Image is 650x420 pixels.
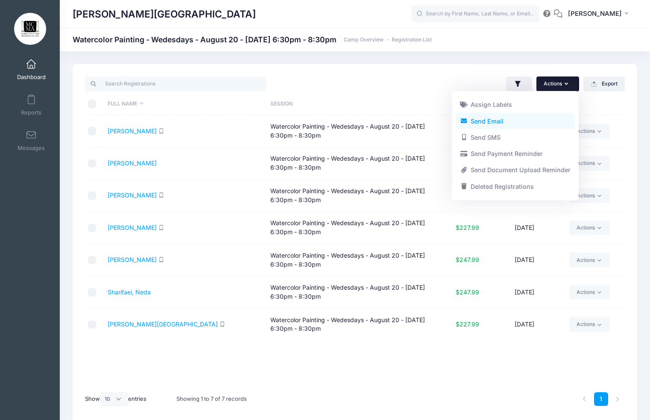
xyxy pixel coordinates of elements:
td: Watercolor Painting - Wedesdays - August 20 - [DATE] 6:30pm - 8:30pm [266,244,429,276]
a: [PERSON_NAME] [108,159,157,167]
td: [DATE] [483,308,565,340]
button: [PERSON_NAME] [562,4,637,24]
a: Send SMS [456,129,574,146]
a: Actions [569,188,610,203]
a: Sharifaei, Neda [108,288,151,296]
a: Send Payment Reminder [456,146,574,162]
span: $247.99 [456,288,479,296]
td: [DATE] [483,276,565,308]
button: Actions [536,76,579,91]
img: Marietta Cobb Museum of Art [14,13,46,45]
i: SMS enabled [158,192,164,198]
a: Actions [569,220,610,235]
th: Paid: activate to sort column ascending [429,93,483,115]
span: $247.99 [456,256,479,263]
th: Session: activate to sort column ascending [266,93,429,115]
td: Watercolor Painting - Wedesdays - August 20 - [DATE] 6:30pm - 8:30pm [266,115,429,147]
a: [PERSON_NAME][GEOGRAPHIC_DATA] [108,320,218,328]
a: Actions [569,317,610,332]
a: Dashboard [11,55,52,85]
td: Watercolor Painting - Wedesdays - August 20 - [DATE] 6:30pm - 8:30pm [266,276,429,308]
a: Messages [11,126,52,156]
a: [PERSON_NAME] [108,256,157,263]
select: Showentries [100,392,128,406]
a: Actions [569,253,610,267]
a: [PERSON_NAME] [108,127,157,135]
a: Camp Overview [344,37,384,43]
a: Registration List [392,37,432,43]
td: [DATE] [483,212,565,244]
label: Show entries [85,392,146,406]
a: [PERSON_NAME] [108,191,157,199]
input: Search Registrations [85,76,266,91]
i: SMS enabled [158,128,164,134]
a: Send Document Upload Reminder [456,162,574,178]
td: Watercolor Painting - Wedesdays - August 20 - [DATE] 6:30pm - 8:30pm [266,180,429,212]
a: Assign Labels [456,97,574,113]
span: $227.99 [456,320,479,328]
i: SMS enabled [158,225,164,230]
td: Watercolor Painting - Wedesdays - August 20 - [DATE] 6:30pm - 8:30pm [266,147,429,179]
a: Actions [569,285,610,300]
h1: [PERSON_NAME][GEOGRAPHIC_DATA] [73,4,256,24]
a: Reports [11,90,52,120]
div: Showing 1 to 7 of 7 records [176,389,247,409]
th: Full Name: activate to sort column descending [103,93,266,115]
td: [DATE] [483,244,565,276]
i: SMS enabled [220,321,225,327]
a: Send Email [456,113,574,129]
a: Deleted Registrations [456,179,574,195]
button: Export [583,76,625,91]
a: 1 [594,392,608,406]
h1: Watercolor Painting - Wedesdays - August 20 - [DATE] 6:30pm - 8:30pm [73,35,432,44]
span: Reports [21,109,41,116]
td: Watercolor Painting - Wedesdays - August 20 - [DATE] 6:30pm - 8:30pm [266,308,429,340]
a: Actions [569,156,610,170]
span: Dashboard [17,73,46,81]
span: [PERSON_NAME] [568,9,622,18]
a: Actions [569,124,610,138]
a: [PERSON_NAME] [108,224,157,231]
td: Watercolor Painting - Wedesdays - August 20 - [DATE] 6:30pm - 8:30pm [266,212,429,244]
span: $227.99 [456,224,479,231]
input: Search by First Name, Last Name, or Email... [411,6,539,23]
i: SMS enabled [158,257,164,262]
span: Messages [18,144,45,152]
